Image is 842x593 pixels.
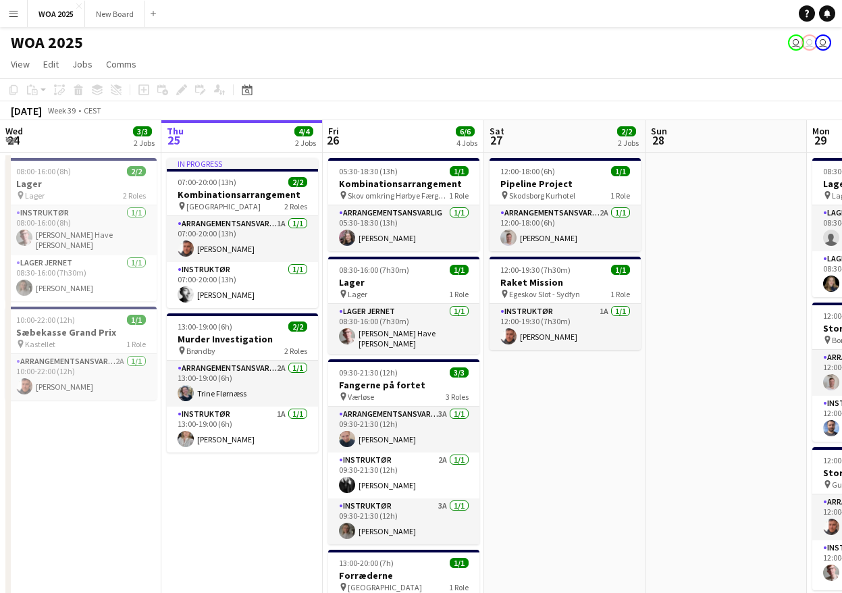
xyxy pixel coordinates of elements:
span: 1 Role [449,582,469,592]
app-job-card: 10:00-22:00 (12h)1/1Sæbekasse Grand Prix Kastellet1 RoleArrangementsansvarlig2A1/110:00-22:00 (12... [5,307,157,400]
span: Brøndby [186,346,215,356]
span: 4/4 [294,126,313,136]
span: 10:00-22:00 (12h) [16,315,75,325]
span: Værløse [348,392,374,402]
h3: Pipeline Project [490,178,641,190]
span: Week 39 [45,105,78,115]
span: 1/1 [127,315,146,325]
span: 26 [326,132,339,148]
div: CEST [84,105,101,115]
div: 2 Jobs [618,138,639,148]
span: 1 Role [610,190,630,201]
span: 3/3 [133,126,152,136]
span: Skov omkring Hørbye Færgekro [348,190,449,201]
app-user-avatar: Bettina Madsen [788,34,804,51]
button: New Board [85,1,145,27]
app-user-avatar: René Sandager [815,34,831,51]
a: View [5,55,35,73]
app-user-avatar: Drift Drift [801,34,818,51]
span: Egeskov Slot - Sydfyn [509,289,580,299]
span: Wed [5,125,23,137]
app-job-card: In progress07:00-20:00 (13h)2/2Kombinationsarrangement [GEOGRAPHIC_DATA]2 RolesArrangementsansvar... [167,158,318,308]
span: 09:30-21:30 (12h) [339,367,398,378]
span: Jobs [72,58,93,70]
app-card-role: Instruktør1/107:00-20:00 (13h)[PERSON_NAME] [167,262,318,308]
span: 1 Role [610,289,630,299]
app-card-role: Lager Jernet1/108:30-16:00 (7h30m)[PERSON_NAME] [5,255,157,301]
app-job-card: 12:00-18:00 (6h)1/1Pipeline Project Skodsborg Kurhotel1 RoleArrangementsansvarlig2A1/112:00-18:00... [490,158,641,251]
span: Fri [328,125,339,137]
app-job-card: 08:00-16:00 (8h)2/2Lager Lager2 RolesInstruktør1/108:00-16:00 (8h)[PERSON_NAME] Have [PERSON_NAME... [5,158,157,301]
span: 1 Role [449,190,469,201]
app-card-role: Instruktør2A1/109:30-21:30 (12h)[PERSON_NAME] [328,453,479,498]
span: Thu [167,125,184,137]
h3: Fangerne på fortet [328,379,479,391]
h3: Forræderne [328,569,479,582]
span: 07:00-20:00 (13h) [178,177,236,187]
app-card-role: Arrangementsansvarlig2A1/110:00-22:00 (12h)[PERSON_NAME] [5,354,157,400]
app-card-role: Instruktør1A1/113:00-19:00 (6h)[PERSON_NAME] [167,407,318,453]
app-card-role: Lager Jernet1/108:30-16:00 (7h30m)[PERSON_NAME] Have [PERSON_NAME] [328,304,479,354]
a: Jobs [67,55,98,73]
div: [DATE] [11,104,42,118]
span: 1 Role [126,339,146,349]
app-card-role: Instruktør1/108:00-16:00 (8h)[PERSON_NAME] Have [PERSON_NAME] [5,205,157,255]
app-job-card: 09:30-21:30 (12h)3/3Fangerne på fortet Værløse3 RolesArrangementsansvarlig3A1/109:30-21:30 (12h)[... [328,359,479,544]
span: 6/6 [456,126,475,136]
app-job-card: 05:30-18:30 (13h)1/1Kombinationsarrangement Skov omkring Hørbye Færgekro1 RoleArrangementsansvarl... [328,158,479,251]
h3: Murder Investigation [167,333,318,345]
h3: Kombinationsarrangement [328,178,479,190]
app-card-role: Arrangementsansvarlig2A1/113:00-19:00 (6h)Trine Flørnæss [167,361,318,407]
div: 13:00-19:00 (6h)2/2Murder Investigation Brøndby2 RolesArrangementsansvarlig2A1/113:00-19:00 (6h)T... [167,313,318,453]
a: Edit [38,55,64,73]
h3: Sæbekasse Grand Prix [5,326,157,338]
span: 13:00-20:00 (7h) [339,558,394,568]
span: 3/3 [450,367,469,378]
span: 24 [3,132,23,148]
span: 1/1 [450,558,469,568]
span: 1/1 [450,166,469,176]
span: [GEOGRAPHIC_DATA] [186,201,261,211]
span: Lager [25,190,45,201]
span: 2/2 [617,126,636,136]
div: 4 Jobs [456,138,477,148]
span: 2 Roles [284,346,307,356]
app-job-card: 08:30-16:00 (7h30m)1/1Lager Lager1 RoleLager Jernet1/108:30-16:00 (7h30m)[PERSON_NAME] Have [PERS... [328,257,479,354]
span: View [11,58,30,70]
span: Sat [490,125,504,137]
h3: Kombinationsarrangement [167,188,318,201]
span: 13:00-19:00 (6h) [178,321,232,332]
span: Edit [43,58,59,70]
span: 2/2 [288,321,307,332]
app-job-card: 12:00-19:30 (7h30m)1/1Raket Mission Egeskov Slot - Sydfyn1 RoleInstruktør1A1/112:00-19:30 (7h30m)... [490,257,641,350]
span: 2 Roles [123,190,146,201]
span: Sun [651,125,667,137]
app-card-role: Arrangementsansvarlig1/105:30-18:30 (13h)[PERSON_NAME] [328,205,479,251]
span: 12:00-19:30 (7h30m) [500,265,571,275]
app-card-role: Instruktør3A1/109:30-21:30 (12h)[PERSON_NAME] [328,498,479,544]
div: 2 Jobs [134,138,155,148]
span: 25 [165,132,184,148]
app-card-role: Arrangementsansvarlig3A1/109:30-21:30 (12h)[PERSON_NAME] [328,407,479,453]
h1: WOA 2025 [11,32,83,53]
app-card-role: Arrangementsansvarlig2A1/112:00-18:00 (6h)[PERSON_NAME] [490,205,641,251]
span: 2/2 [127,166,146,176]
span: 2 Roles [284,201,307,211]
span: Lager [348,289,367,299]
span: 1 Role [449,289,469,299]
div: 2 Jobs [295,138,316,148]
span: 1/1 [611,265,630,275]
h3: Lager [328,276,479,288]
span: Skodsborg Kurhotel [509,190,575,201]
span: 27 [488,132,504,148]
span: 3 Roles [446,392,469,402]
h3: Raket Mission [490,276,641,288]
span: 2/2 [288,177,307,187]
